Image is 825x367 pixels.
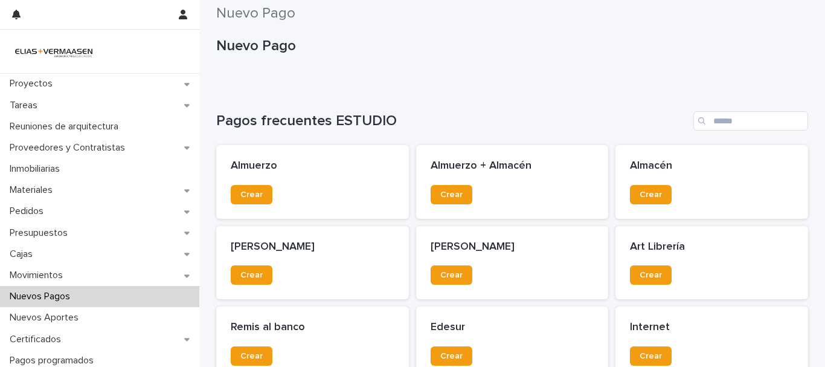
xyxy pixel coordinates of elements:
a: [PERSON_NAME]Crear [416,226,609,300]
p: Materiales [5,184,62,196]
a: Crear [431,185,472,204]
a: Crear [231,265,272,285]
a: Crear [231,346,272,366]
a: Almuerzo + AlmacénCrear [416,145,609,219]
a: Crear [630,185,672,204]
a: Art LibreríaCrear [615,226,808,300]
p: Edesur [431,321,594,334]
span: Crear [240,352,263,360]
h2: Nuevo Pago [216,5,295,22]
a: Crear [431,265,472,285]
p: Nuevos Pagos [5,291,80,302]
p: Nuevos Aportes [5,312,88,323]
p: Tareas [5,100,47,111]
p: Inmobiliarias [5,163,69,175]
p: Almacén [630,160,794,173]
p: Pedidos [5,206,53,217]
p: Presupuestos [5,227,77,239]
p: Proyectos [5,78,62,89]
h1: Pagos frecuentes ESTUDIO [216,112,689,130]
p: Nuevo Pago [216,37,803,55]
span: Crear [440,190,463,199]
p: [PERSON_NAME] [431,241,594,254]
p: Certificados [5,334,71,345]
a: AlmuerzoCrear [216,145,409,219]
span: Crear [440,352,463,360]
span: Crear [240,190,263,199]
p: Movimientos [5,270,72,281]
a: Crear [431,346,472,366]
span: Crear [640,271,662,279]
a: [PERSON_NAME]Crear [216,226,409,300]
span: Crear [640,190,662,199]
a: Crear [630,265,672,285]
span: Crear [240,271,263,279]
p: Art Librería [630,241,794,254]
p: Pagos programados [5,355,103,366]
a: Crear [231,185,272,204]
p: Proveedores y Contratistas [5,142,135,154]
p: Reuniones de arquitectura [5,121,128,132]
a: AlmacénCrear [615,145,808,219]
input: Search [693,111,808,131]
p: Internet [630,321,794,334]
p: [PERSON_NAME] [231,241,394,254]
p: Remis al banco [231,321,394,334]
img: HMeL2XKrRby6DNq2BZlM [10,39,98,63]
p: Cajas [5,248,42,260]
p: Almuerzo [231,160,394,173]
a: Crear [630,346,672,366]
p: Almuerzo + Almacén [431,160,594,173]
span: Crear [440,271,463,279]
span: Crear [640,352,662,360]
